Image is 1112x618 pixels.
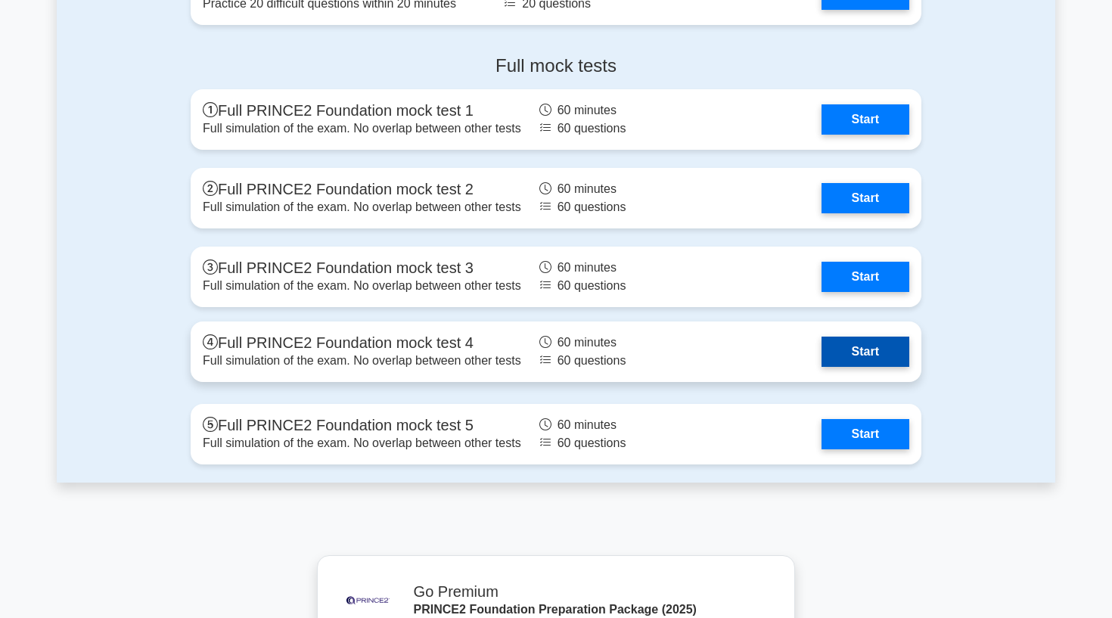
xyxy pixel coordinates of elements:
[191,55,921,77] h4: Full mock tests
[822,337,909,367] a: Start
[822,183,909,213] a: Start
[822,104,909,135] a: Start
[822,262,909,292] a: Start
[822,419,909,449] a: Start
